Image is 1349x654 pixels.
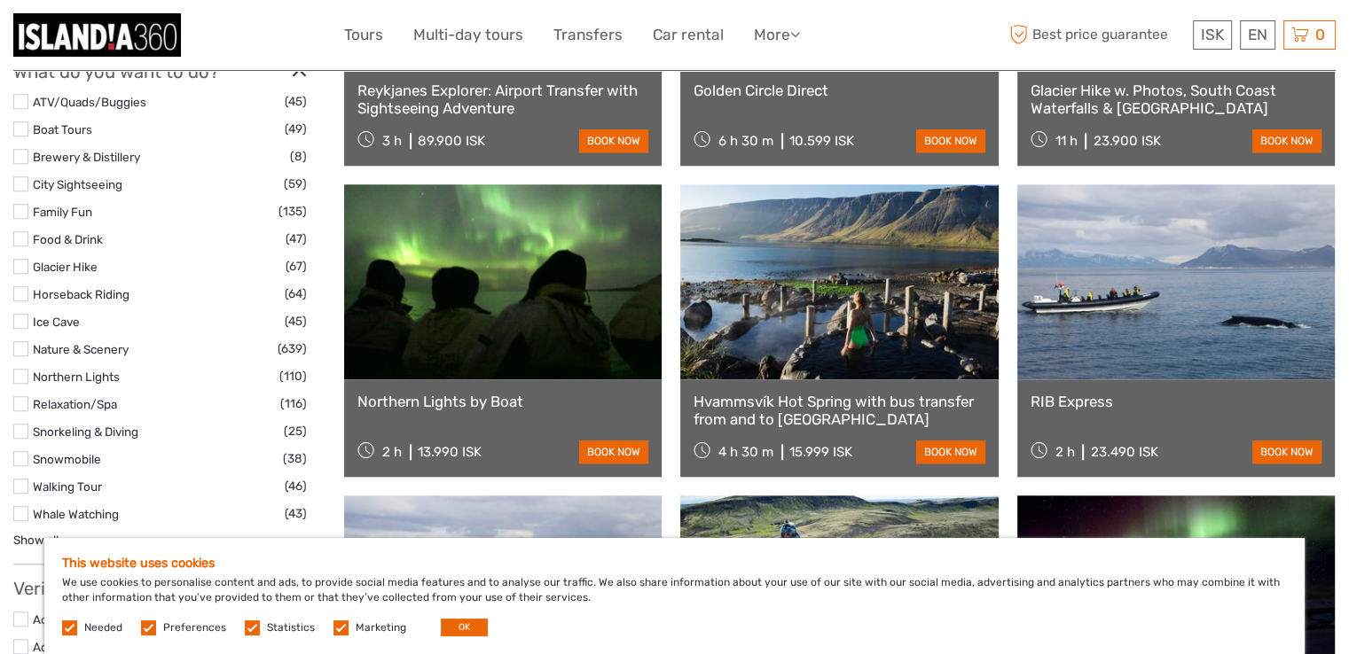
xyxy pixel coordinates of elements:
[267,620,315,635] label: Statistics
[13,533,59,547] a: Show all
[344,22,383,48] a: Tours
[1005,20,1188,50] span: Best price guarantee
[62,556,1287,571] h5: This website uses cookies
[1031,82,1322,118] a: Glacier Hike w. Photos, South Coast Waterfalls & [GEOGRAPHIC_DATA]
[33,612,264,627] a: Activity [GEOGRAPHIC_DATA] by Icelandia
[579,129,648,152] a: book now
[13,578,307,599] h3: Verified Operators
[290,146,307,167] span: (8)
[1031,393,1322,410] a: RIB Express
[694,393,984,429] a: Hvammsvík Hot Spring with bus transfer from and to [GEOGRAPHIC_DATA]
[33,452,101,466] a: Snowmobile
[13,13,181,57] img: 359-8a86c472-227a-44f5-9a1a-607d161e92e3_logo_small.jpg
[33,150,140,164] a: Brewery & Distillery
[204,27,225,49] button: Open LiveChat chat widget
[789,133,854,149] div: 10.599 ISK
[1055,133,1077,149] span: 11 h
[356,620,406,635] label: Marketing
[285,311,307,331] span: (45)
[279,366,307,386] span: (110)
[285,91,307,112] span: (45)
[418,444,482,460] div: 13.990 ISK
[33,287,129,301] a: Horseback Riding
[13,61,307,82] h3: What do you want to do?
[1055,444,1074,460] span: 2 h
[283,448,307,469] span: (38)
[754,22,800,48] a: More
[553,22,623,48] a: Transfers
[33,342,129,356] a: Nature & Scenery
[718,133,773,149] span: 6 h 30 m
[286,229,307,249] span: (47)
[357,393,648,410] a: Northern Lights by Boat
[84,620,122,635] label: Needed
[413,22,523,48] a: Multi-day tours
[33,260,98,274] a: Glacier Hike
[653,22,724,48] a: Car rental
[33,177,122,191] a: City Sightseeing
[33,95,146,109] a: ATV/Quads/Buggies
[285,476,307,496] span: (46)
[1090,444,1157,460] div: 23.490 ISK
[1201,26,1224,43] span: ISK
[285,284,307,304] span: (64)
[33,397,117,411] a: Relaxation/Spa
[1252,129,1322,152] a: book now
[33,640,134,654] a: Adventure Vikings
[163,620,226,635] label: Preferences
[286,256,307,276] span: (67)
[278,201,307,222] span: (135)
[33,232,103,246] a: Food & Drink
[44,538,1305,654] div: We use cookies to personalise content and ads, to provide social media features and to analyse ou...
[382,444,402,460] span: 2 h
[1313,26,1328,43] span: 0
[284,421,307,441] span: (25)
[382,133,402,149] span: 3 h
[33,479,102,494] a: Walking Tour
[33,205,92,219] a: Family Fun
[441,619,488,636] button: OK
[1240,20,1275,50] div: EN
[1252,440,1322,463] a: book now
[916,440,985,463] a: book now
[579,440,648,463] a: book now
[718,444,773,460] span: 4 h 30 m
[280,393,307,414] span: (116)
[33,507,119,521] a: Whale Watching
[33,424,138,439] a: Snorkeling & Diving
[33,122,92,136] a: Boat Tours
[916,129,985,152] a: book now
[789,444,852,460] div: 15.999 ISK
[694,82,984,99] a: Golden Circle Direct
[284,174,307,194] span: (59)
[285,503,307,524] span: (43)
[33,315,80,329] a: Ice Cave
[33,370,120,384] a: Northern Lights
[1093,133,1160,149] div: 23.900 ISK
[418,133,485,149] div: 89.900 ISK
[285,119,307,139] span: (49)
[357,82,648,118] a: Reykjanes Explorer: Airport Transfer with Sightseeing Adventure
[25,31,200,45] p: We're away right now. Please check back later!
[278,339,307,359] span: (639)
